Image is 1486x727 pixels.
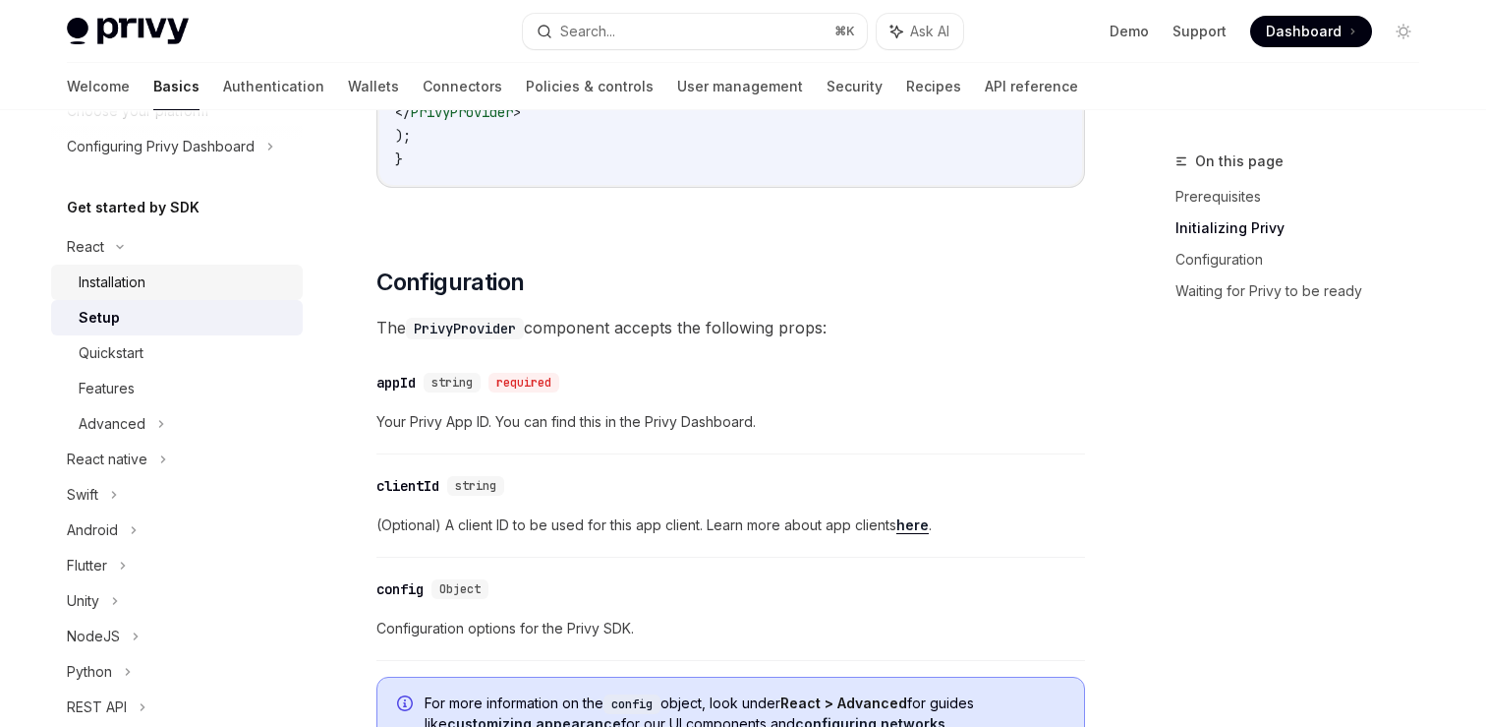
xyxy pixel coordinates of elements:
[834,24,855,39] span: ⌘ K
[67,63,130,110] a: Welcome
[677,63,803,110] a: User management
[455,478,496,494] span: string
[395,103,411,121] span: </
[1172,22,1227,41] a: Support
[780,695,907,711] strong: React > Advanced
[67,135,255,158] div: Configuring Privy Dashboard
[1195,150,1284,173] span: On this page
[513,103,521,121] span: >
[439,581,481,597] span: Object
[67,660,112,684] div: Python
[67,518,118,542] div: Android
[411,103,513,121] span: PrivyProvider
[376,476,439,496] div: clientId
[1175,244,1435,275] a: Configuration
[1388,16,1419,47] button: Toggle dark mode
[67,554,107,577] div: Flutter
[51,300,303,335] a: Setup
[51,335,303,371] a: Quickstart
[376,373,416,393] div: appId
[1175,212,1435,244] a: Initializing Privy
[1266,22,1342,41] span: Dashboard
[603,695,660,714] code: config
[376,410,1085,434] span: Your Privy App ID. You can find this in the Privy Dashboard.
[395,127,411,145] span: );
[67,625,120,648] div: NodeJS
[67,696,127,719] div: REST API
[376,314,1085,341] span: The component accepts the following props:
[67,235,104,259] div: React
[1175,275,1435,307] a: Waiting for Privy to be ready
[67,589,99,613] div: Unity
[406,318,524,339] code: PrivyProvider
[397,696,417,715] svg: Info
[526,63,654,110] a: Policies & controls
[376,617,1085,640] span: Configuration options for the Privy SDK.
[906,63,961,110] a: Recipes
[376,579,424,599] div: config
[79,271,145,294] div: Installation
[79,306,120,330] div: Setup
[79,341,143,365] div: Quickstart
[985,63,1078,110] a: API reference
[223,63,324,110] a: Authentication
[348,63,399,110] a: Wallets
[79,412,145,436] div: Advanced
[51,265,303,300] a: Installation
[910,22,949,41] span: Ask AI
[67,448,147,471] div: React native
[523,14,867,49] button: Search...⌘K
[560,20,615,43] div: Search...
[423,63,502,110] a: Connectors
[67,196,200,219] h5: Get started by SDK
[153,63,200,110] a: Basics
[1110,22,1149,41] a: Demo
[877,14,963,49] button: Ask AI
[827,63,883,110] a: Security
[51,371,303,406] a: Features
[67,483,98,507] div: Swift
[896,516,929,534] a: here
[67,18,189,45] img: light logo
[376,514,1085,537] span: (Optional) A client ID to be used for this app client. Learn more about app clients .
[376,267,524,298] span: Configuration
[431,375,473,391] span: string
[488,373,559,393] div: required
[1250,16,1372,47] a: Dashboard
[395,151,403,168] span: }
[1175,181,1435,212] a: Prerequisites
[79,377,135,400] div: Features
